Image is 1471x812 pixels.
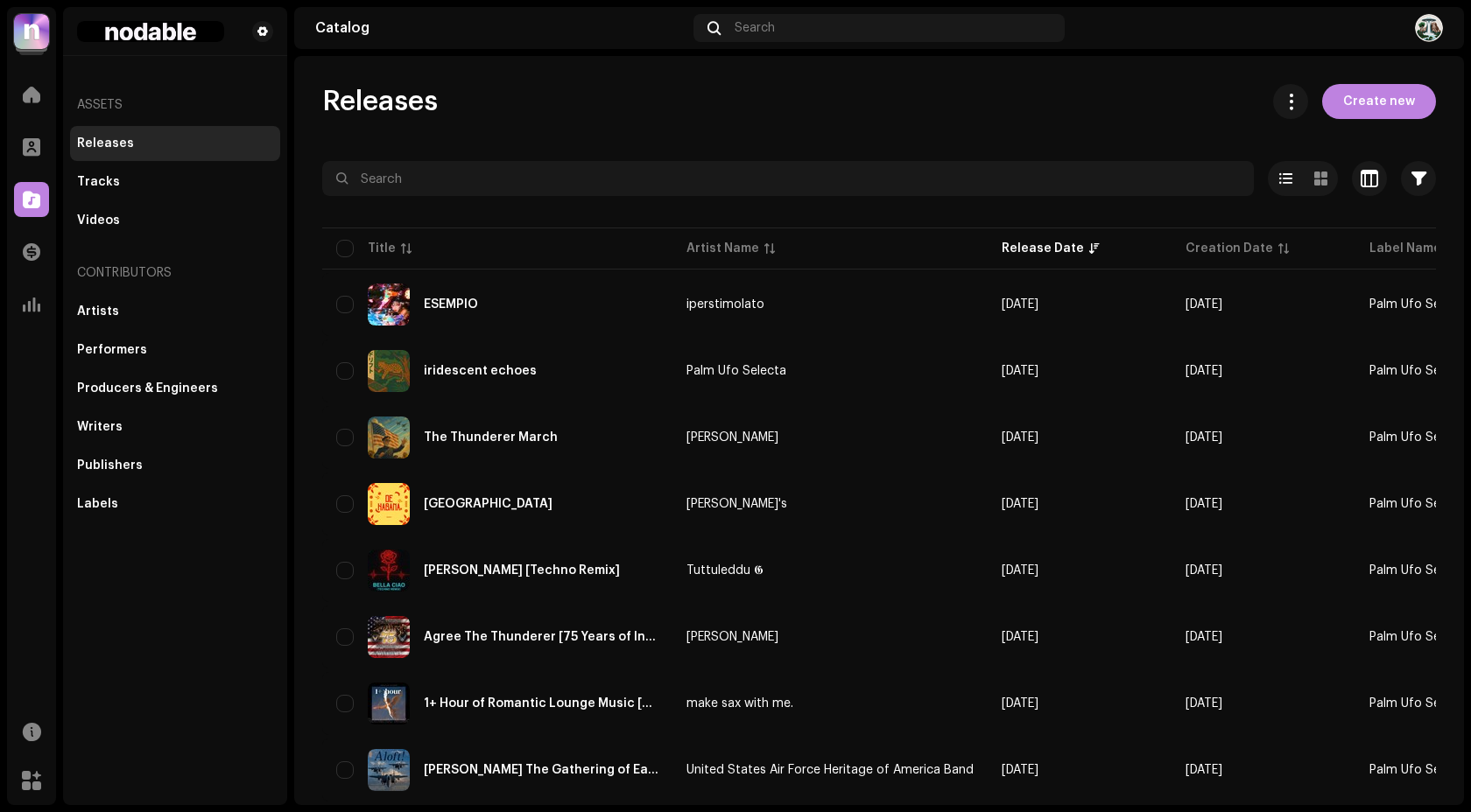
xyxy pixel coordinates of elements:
[70,126,280,161] re-m-nav-item: Releases
[686,298,764,311] div: iperstimolato
[1369,564,1469,577] span: Palm Ufo Selecta
[1186,764,1222,776] span: Sep 27, 2025
[77,136,134,150] div: Releases
[1002,764,1038,776] span: Sep 27, 2025
[424,631,658,643] div: Agree The Thunderer [75 Years of Inspiring Excellence]
[1369,298,1469,311] span: Palm Ufo Selecta
[70,486,280,521] re-m-nav-item: Labels
[1369,498,1469,510] span: Palm Ufo Selecta
[368,483,410,525] img: a74f34bb-0318-4ce4-aeaf-9d0d9a6cdf51
[1002,631,1038,643] span: Oct 5, 2025
[368,350,410,392] img: a94b9516-8b50-49c8-8e4f-98b437c8b223
[686,498,974,510] span: Bachata's
[77,21,224,42] img: fe1cef4e-07b0-41ac-a07a-531998eee426
[70,203,280,238] re-m-nav-item: Videos
[686,564,764,577] div: Tuttuleddu 𝕲
[70,332,280,367] re-m-nav-item: Performers
[70,164,280,199] re-m-nav-item: Tracks
[686,365,786,377] div: Palm Ufo Selecta
[424,298,478,311] div: ESEMPIO
[1343,84,1415,119] span: Create new
[1186,631,1222,643] span: Sep 27, 2025
[70,448,280,483] re-m-nav-item: Publishers
[1002,298,1038,311] span: Sep 2, 2026
[424,697,658,710] div: 1+ Hour of Romantic Lounge Music [Best of Sebastian Escobar]
[686,564,974,577] span: Tuttuleddu 𝕲
[1369,431,1469,444] span: Palm Ufo Selecta
[686,240,759,257] div: Artist Name
[686,431,778,444] div: [PERSON_NAME]
[1186,697,1222,710] span: Sep 28, 2025
[1369,631,1469,643] span: Palm Ufo Selecta
[77,175,120,189] div: Tracks
[70,84,280,126] re-a-nav-header: Assets
[1415,14,1443,42] img: e075db17-00d1-4f2b-b1e0-6b3a706eba49
[1369,365,1469,377] span: Palm Ufo Selecta
[424,431,558,444] div: The Thunderer March
[1186,564,1222,577] span: Oct 8, 2025
[77,420,123,434] div: Writers
[77,497,118,511] div: Labels
[322,84,438,119] span: Releases
[1186,431,1222,444] span: Oct 8, 2025
[686,498,787,510] div: [PERSON_NAME]'s
[1002,498,1038,510] span: Oct 8, 2025
[1186,498,1222,510] span: Oct 8, 2025
[1002,431,1038,444] span: Oct 8, 2025
[424,365,537,377] div: iridescent echoes
[77,304,119,318] div: Artists
[368,240,396,257] div: Title
[322,161,1254,196] input: Search
[77,213,120,227] div: Videos
[1002,564,1038,577] span: Oct 8, 2025
[70,409,280,444] re-m-nav-item: Writers
[368,416,410,458] img: beaf6ac5-01e0-440c-bd6a-824dde61f023
[368,549,410,591] img: d5d61990-2f31-45db-8783-4fb6b357dd86
[686,764,974,776] div: United States Air Force Heritage of America Band
[1369,240,1441,257] div: Label Name
[1002,365,1038,377] span: Oct 10, 2025
[1002,240,1084,257] div: Release Date
[1186,298,1222,311] span: Jul 29, 2025
[424,764,658,776] div: Barnes The Gathering of Eagles
[368,682,410,724] img: 297c90c2-462d-49d2-b53b-8ccd0c712b83
[315,21,686,35] div: Catalog
[424,498,553,510] div: De Habana
[1186,365,1222,377] span: Aug 27, 2025
[735,21,775,35] span: Search
[686,298,974,311] span: iperstimolato
[14,14,49,49] img: 39a81664-4ced-4598-a294-0293f18f6a76
[368,616,410,658] img: 9ce2bb5b-bc35-43aa-bfb3-77572836df9f
[1322,84,1436,119] button: Create new
[1002,697,1038,710] span: Oct 1, 2025
[1186,240,1273,257] div: Creation Date
[686,365,974,377] span: Palm Ufo Selecta
[70,371,280,406] re-m-nav-item: Producers & Engineers
[1369,764,1469,776] span: Palm Ufo Selecta
[686,631,778,643] div: [PERSON_NAME]
[368,283,410,325] img: abdfbb76-83af-4b16-a042-10fd0c186d2e
[686,697,974,710] span: make sax with me.
[686,631,974,643] span: John Philip Sousa
[70,252,280,294] re-a-nav-header: Contributors
[368,749,410,791] img: 0ac06b9f-d747-4d38-8161-e51a5e2edbf7
[686,697,793,710] div: make sax with me.
[424,564,620,577] div: Bella Ciao [Techno Remix]
[1369,697,1469,710] span: Palm Ufo Selecta
[77,381,218,395] div: Producers & Engineers
[77,458,143,472] div: Publishers
[77,343,147,357] div: Performers
[70,294,280,329] re-m-nav-item: Artists
[686,431,974,444] span: John Philip Sousa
